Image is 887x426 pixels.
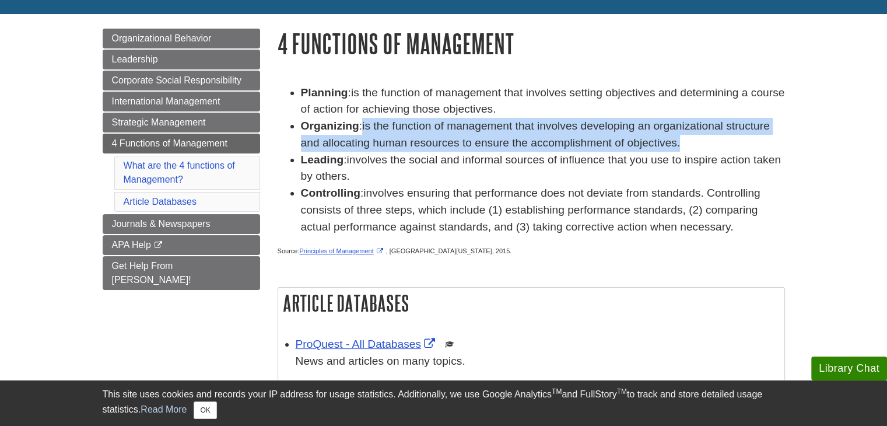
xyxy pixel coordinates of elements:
i: This link opens in a new window [153,242,163,249]
span: Get Help From [PERSON_NAME]! [112,261,191,285]
a: What are the 4 functions of Management? [124,160,235,184]
span: involves the social and informal sources of influence that you use to inspire action taken by oth... [301,153,781,183]
a: Link opens in new window [299,247,385,254]
a: Journals & Newspapers [103,214,260,234]
span: Strategic Management [112,117,206,127]
a: Link opens in new window [296,338,438,350]
span: 4 Functions of Management [112,138,227,148]
a: Read More [141,404,187,414]
div: This site uses cookies and records your IP address for usage statistics. Additionally, we use Goo... [103,387,785,419]
span: is the function of management that involves developing an organizational structure and allocating... [301,120,770,149]
button: Library Chat [811,357,887,380]
strong: Controlling [301,187,360,199]
strong: Planning [301,86,348,99]
button: Close [194,401,216,419]
a: APA Help [103,235,260,255]
span: Corporate Social Responsibility [112,75,241,85]
span: APA Help [112,240,151,250]
span: involves ensuring that performance does not deviate from standards. Controlling consists of three... [301,187,760,233]
a: Organizational Behavior [103,29,260,48]
h2: Article Databases [278,288,784,319]
strong: Organizing [301,120,359,132]
span: Leadership [112,54,158,64]
a: Leadership [103,50,260,69]
a: International Management [103,92,260,111]
span: Organizational Behavior [112,33,212,43]
a: Corporate Social Responsibility [103,71,260,90]
sup: TM [552,387,562,396]
img: Scholarly or Peer Reviewed [445,340,454,349]
strong: Leading [301,153,344,166]
a: 4 Functions of Management [103,134,260,153]
li: : [301,118,785,152]
li: : [301,152,785,186]
p: News and articles on many topics. [296,353,779,370]
h1: 4 Functions of Management [278,29,785,58]
li: : [301,185,785,235]
span: International Management [112,96,220,106]
span: Journals & Newspapers [112,219,211,229]
span: is the function of management that involves setting objectives and determining a course of action... [301,86,785,116]
a: Get Help From [PERSON_NAME]! [103,256,260,290]
span: Source: , [GEOGRAPHIC_DATA][US_STATE], 2015. [278,247,512,254]
a: Strategic Management [103,113,260,132]
div: Guide Page Menu [103,29,260,290]
sup: TM [617,387,627,396]
li: : [301,85,785,118]
a: Article Databases [124,197,197,207]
